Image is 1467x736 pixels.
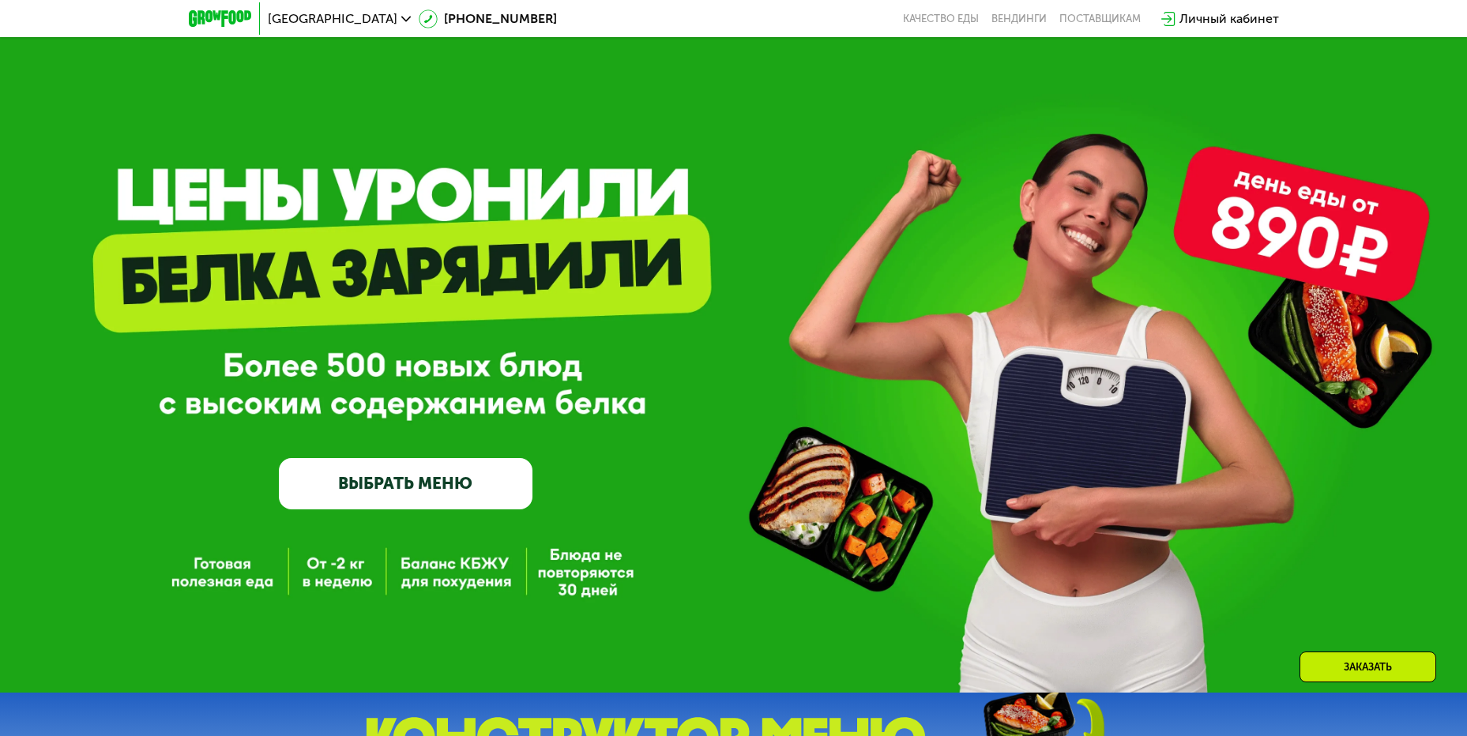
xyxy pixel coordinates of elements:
[279,458,532,509] a: ВЫБРАТЬ МЕНЮ
[1179,9,1279,28] div: Личный кабинет
[268,13,397,25] span: [GEOGRAPHIC_DATA]
[903,13,979,25] a: Качество еды
[1059,13,1141,25] div: поставщикам
[419,9,557,28] a: [PHONE_NUMBER]
[1300,652,1436,682] div: Заказать
[991,13,1047,25] a: Вендинги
